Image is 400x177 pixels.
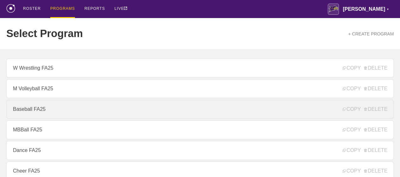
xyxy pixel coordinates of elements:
[6,141,394,160] a: Dance FA25
[342,106,360,112] span: COPY
[342,86,360,92] span: COPY
[386,7,389,12] div: ▼
[368,147,400,177] iframe: Chat Widget
[6,120,394,139] a: MBBall FA25
[6,79,394,98] a: M Volleyball FA25
[364,65,387,71] span: DELETE
[342,148,360,153] span: COPY
[348,31,394,36] a: + CREATE PROGRAM
[6,59,394,78] a: W Wrestling FA25
[6,100,394,119] a: Baseball FA25
[364,168,387,174] span: DELETE
[328,3,339,15] img: Avila
[342,65,360,71] span: COPY
[364,127,387,133] span: DELETE
[364,106,387,112] span: DELETE
[342,127,360,133] span: COPY
[342,168,360,174] span: COPY
[364,86,387,92] span: DELETE
[364,148,387,153] span: DELETE
[6,4,15,13] img: logo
